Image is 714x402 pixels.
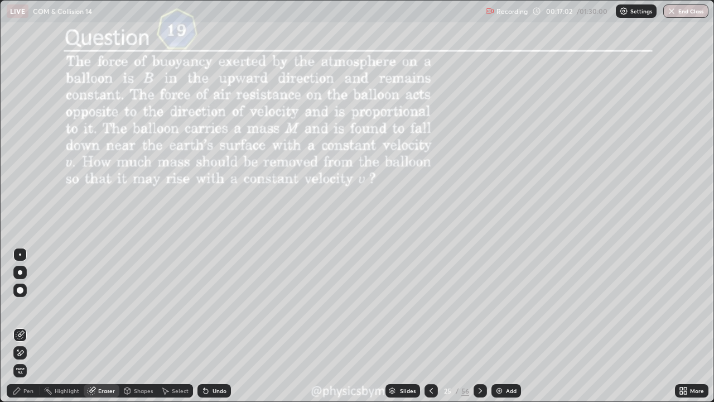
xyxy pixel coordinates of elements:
p: LIVE [10,7,25,16]
p: Settings [630,8,652,14]
p: Recording [496,7,528,16]
div: Select [172,388,189,394]
img: class-settings-icons [619,7,628,16]
div: 25 [442,387,454,394]
img: add-slide-button [495,386,504,395]
div: Undo [213,388,226,394]
div: 56 [461,386,469,396]
img: end-class-cross [667,7,676,16]
div: Shapes [134,388,153,394]
div: Pen [23,388,33,394]
img: recording.375f2c34.svg [485,7,494,16]
div: Slides [400,388,416,394]
div: Add [506,388,517,394]
div: / [456,387,459,394]
div: Eraser [98,388,115,394]
button: End Class [663,4,708,18]
div: Highlight [55,388,79,394]
div: More [690,388,704,394]
span: Erase all [14,367,26,374]
p: COM & Collision 14 [33,7,92,16]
